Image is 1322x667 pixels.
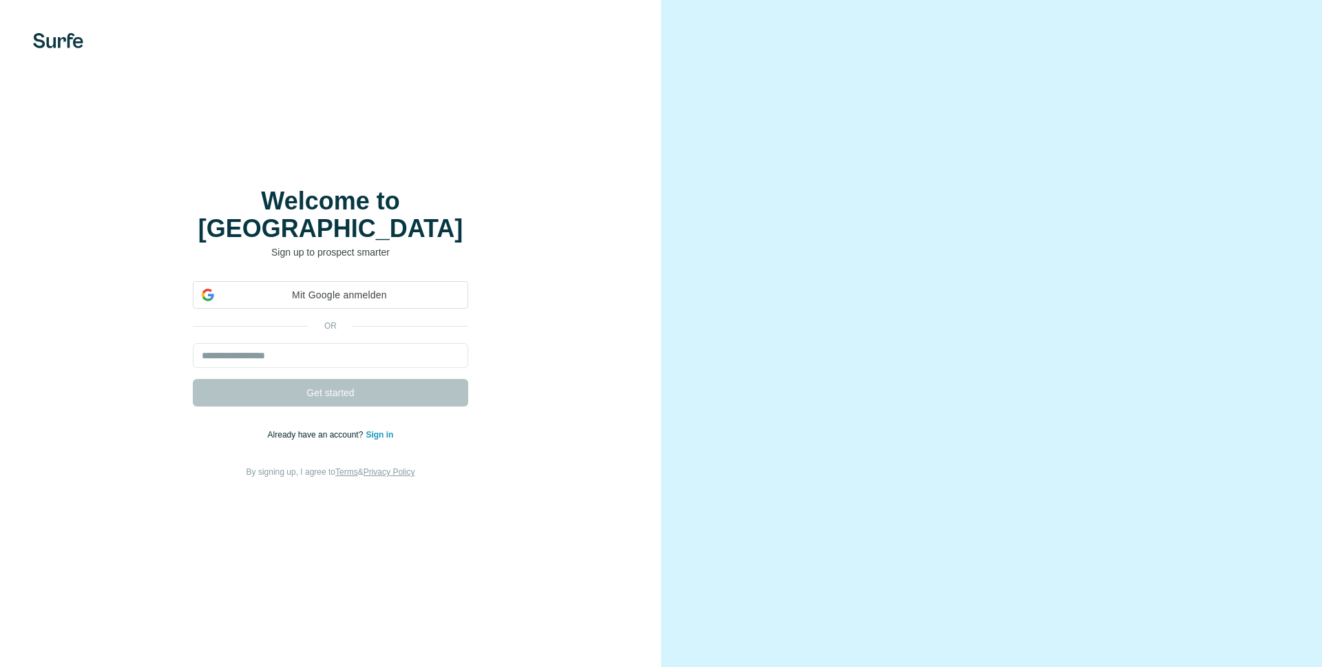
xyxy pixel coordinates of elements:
span: Mit Google anmelden [220,288,459,302]
span: By signing up, I agree to & [246,467,415,477]
h1: Welcome to [GEOGRAPHIC_DATA] [193,187,468,243]
a: Sign in [366,430,393,440]
p: or [308,320,353,332]
span: Already have an account? [268,430,366,440]
p: Sign up to prospect smarter [193,245,468,259]
img: Surfe's logo [33,33,83,48]
a: Terms [335,467,358,477]
a: Privacy Policy [364,467,415,477]
div: Mit Google anmelden [193,281,468,309]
